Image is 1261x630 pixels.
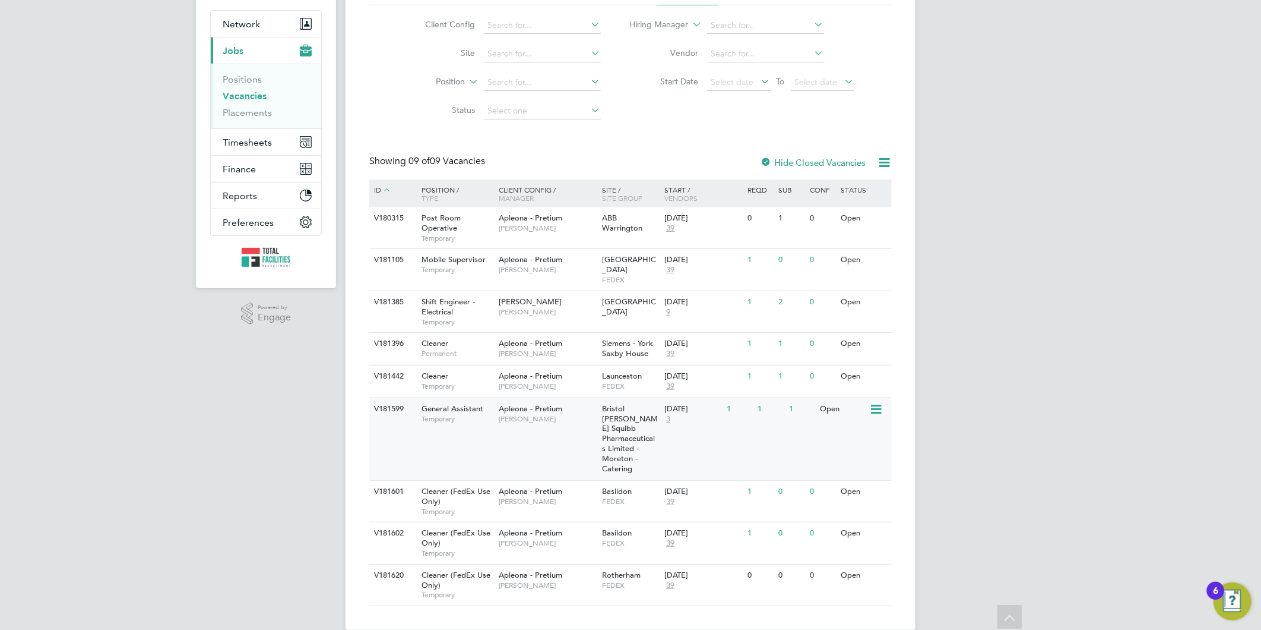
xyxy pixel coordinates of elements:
span: Mobile Supervisor [422,254,486,264]
div: 0 [807,207,838,229]
input: Search for... [484,74,601,91]
input: Search for... [484,17,601,34]
div: 1 [744,333,775,355]
div: 1 [776,333,807,355]
span: Finance [223,163,256,175]
span: Jobs [223,45,243,56]
span: Temporary [422,507,493,516]
span: Permanent [422,349,493,358]
div: 1 [744,522,775,544]
div: 1 [724,398,755,420]
div: 1 [776,207,807,229]
button: Timesheets [211,129,321,155]
input: Select one [484,103,601,119]
div: 1 [744,481,775,503]
span: Cleaner [422,338,448,348]
span: Apleona - Pretium [499,371,562,381]
div: Client Config / [496,179,600,208]
span: [GEOGRAPHIC_DATA] [603,297,657,317]
div: Sub [776,179,807,200]
div: 0 [776,481,807,503]
span: ABB Warrington [603,213,643,233]
span: 09 Vacancies [408,155,485,167]
div: V181602 [371,522,413,544]
input: Search for... [484,46,601,62]
span: Launceston [603,371,642,381]
span: Reports [223,190,257,201]
span: Shift Engineer - Electrical [422,297,475,317]
span: 39 [664,497,676,507]
span: FEDEX [603,382,659,391]
span: Preferences [223,217,274,228]
div: [DATE] [664,255,742,265]
a: Placements [223,107,272,118]
label: Vendor [630,48,699,58]
span: Apleona - Pretium [499,404,562,414]
div: 0 [807,522,838,544]
div: Status [838,179,890,200]
div: Open [838,565,890,587]
a: Vacancies [223,90,267,102]
div: Open [838,249,890,271]
span: [PERSON_NAME] [499,223,597,233]
div: 0 [807,291,838,313]
span: FEDEX [603,581,659,590]
span: Apleona - Pretium [499,338,562,348]
a: Powered byEngage [241,303,292,325]
span: 3 [664,414,672,424]
div: [DATE] [664,528,742,538]
div: Open [838,522,890,544]
button: Finance [211,156,321,182]
span: [PERSON_NAME] [499,297,562,307]
img: tfrecruitment-logo-retina.png [242,248,290,267]
label: Start Date [630,76,699,87]
div: 1 [744,366,775,388]
div: 1 [744,291,775,313]
span: 09 of [408,155,430,167]
label: Hide Closed Vacancies [760,157,866,168]
div: Conf [807,179,838,200]
div: V181599 [371,398,413,420]
div: [DATE] [664,371,742,382]
label: Hiring Manager [620,19,689,31]
div: Showing [369,155,487,168]
div: 0 [776,565,807,587]
div: [DATE] [664,297,742,307]
button: Open Resource Center, 6 new notifications [1214,582,1252,620]
span: Apleona - Pretium [499,528,562,538]
span: Temporary [422,234,493,243]
div: 0 [807,366,838,388]
span: [PERSON_NAME] [499,414,597,424]
span: Select date [711,77,754,87]
div: V181620 [371,565,413,587]
span: Site Group [603,193,643,203]
input: Search for... [707,46,824,62]
span: Temporary [422,590,493,600]
span: Basildon [603,528,632,538]
span: 39 [664,223,676,234]
div: [DATE] [664,339,742,349]
div: 1 [755,398,786,420]
div: ID [371,179,413,201]
span: [PERSON_NAME] [499,382,597,391]
span: To [773,74,788,89]
div: 0 [807,249,838,271]
div: V181105 [371,249,413,271]
div: 1 [776,366,807,388]
span: [PERSON_NAME] [499,265,597,275]
div: 1 [786,398,817,420]
div: Open [838,207,890,229]
a: Positions [223,74,262,85]
span: Network [223,18,260,30]
div: Open [838,481,890,503]
div: Site / [600,179,662,208]
div: 0 [807,333,838,355]
span: Cleaner (FedEx Use Only) [422,570,490,590]
span: FEDEX [603,497,659,506]
span: 39 [664,382,676,392]
span: Manager [499,193,534,203]
div: Position / [413,179,496,208]
span: Temporary [422,317,493,327]
span: Apleona - Pretium [499,570,562,580]
div: [DATE] [664,487,742,497]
